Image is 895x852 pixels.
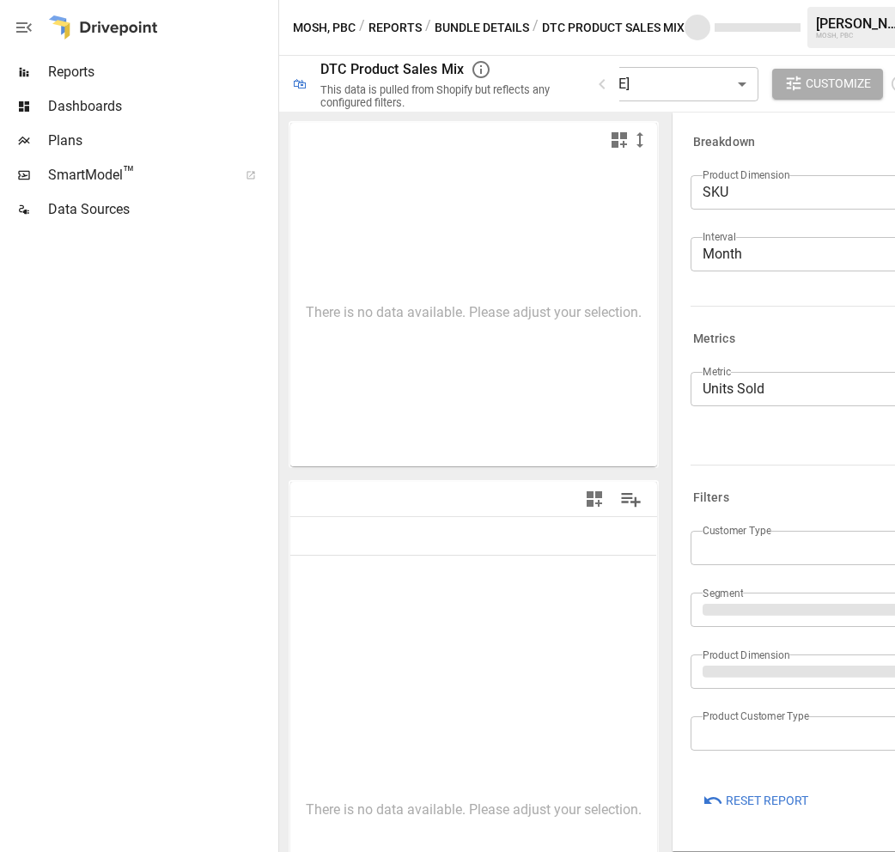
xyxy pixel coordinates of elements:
[693,489,729,508] h6: Filters
[703,229,736,244] label: Interval
[806,73,871,94] span: Customize
[359,17,365,39] div: /
[48,165,227,186] span: SmartModel
[691,785,820,816] button: Reset Report
[48,62,275,82] span: Reports
[527,67,758,101] div: [DATE] - [DATE]
[693,133,755,152] h6: Breakdown
[306,800,642,820] p: There is no data available. Please adjust your selection.
[123,162,135,184] span: ™
[48,199,275,220] span: Data Sources
[726,790,808,812] span: Reset Report
[703,586,743,600] label: Segment
[368,17,422,39] button: Reports
[703,709,809,723] label: Product Customer Type
[293,76,307,92] div: 🛍
[48,131,275,151] span: Plans
[425,17,431,39] div: /
[293,17,356,39] button: MOSH, PBC
[693,330,735,349] h6: Metrics
[703,364,731,379] label: Metric
[435,17,529,39] button: Bundle Details
[320,61,464,77] div: DTC Product Sales Mix
[772,69,884,100] button: Customize
[703,523,771,538] label: Customer Type
[320,83,571,109] div: This data is pulled from Shopify but reflects any configured filters.
[703,648,789,662] label: Product Dimension
[306,304,642,320] div: There is no data available. Please adjust your selection.
[703,167,789,182] label: Product Dimension
[48,96,275,117] span: Dashboards
[533,17,539,39] div: /
[612,480,650,519] button: Manage Columns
